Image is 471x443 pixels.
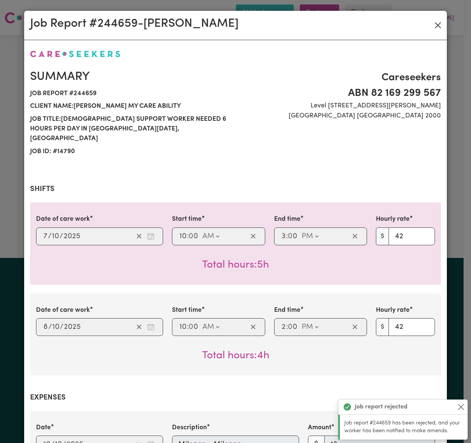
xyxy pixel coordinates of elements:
[189,233,193,240] span: 0
[145,231,157,242] button: Enter the date of care work
[179,321,187,333] input: --
[286,323,288,331] span: :
[30,51,120,57] img: Careseekers logo
[30,113,231,145] span: Job title: [DEMOGRAPHIC_DATA] Support Worker Needed 6 Hours Per Day In [GEOGRAPHIC_DATA][DATE], [...
[308,423,331,433] label: Amount
[64,321,81,333] input: ----
[30,17,238,31] h2: Job Report # 244659 - [PERSON_NAME]
[172,214,202,224] label: Start time
[48,323,52,331] span: /
[187,232,189,240] span: :
[172,423,207,433] label: Description
[172,305,202,315] label: Start time
[240,111,441,121] span: [GEOGRAPHIC_DATA] [GEOGRAPHIC_DATA] 2000
[30,393,441,402] h2: Expenses
[189,321,199,333] input: --
[30,87,231,100] span: Job report # 244659
[145,321,157,333] button: Enter the date of care work
[30,145,231,158] span: Job ID: # 14790
[281,231,286,242] input: --
[202,350,269,361] span: Total hours worked: 4 hours
[30,100,231,113] span: Client name: [PERSON_NAME] My Care Ability
[43,321,48,333] input: --
[36,214,90,224] label: Date of care work
[355,402,407,411] strong: Job report rejected
[187,323,189,331] span: :
[43,231,48,242] input: --
[36,423,51,433] label: Date
[274,214,301,224] label: End time
[376,227,389,245] span: $
[274,305,301,315] label: End time
[240,70,441,85] span: Careseekers
[52,321,60,333] input: --
[36,305,90,315] label: Date of care work
[240,101,441,111] span: Level [STREET_ADDRESS][PERSON_NAME]
[376,214,410,224] label: Hourly rate
[179,231,187,242] input: --
[30,185,441,194] h2: Shifts
[60,323,64,331] span: /
[189,231,199,242] input: --
[59,232,63,240] span: /
[133,321,145,333] button: Clear date
[457,402,465,411] button: Close
[376,318,389,336] span: $
[240,85,441,101] span: ABN 82 169 299 567
[432,19,444,31] button: Close
[288,233,292,240] span: 0
[133,231,145,242] button: Clear date
[48,232,52,240] span: /
[288,231,298,242] input: --
[52,231,59,242] input: --
[286,232,288,240] span: :
[344,419,463,435] p: Job report #244659 has been rejected, and your worker has been notified to make amends.
[288,323,292,331] span: 0
[288,321,298,333] input: --
[376,305,410,315] label: Hourly rate
[63,231,81,242] input: ----
[281,321,286,333] input: --
[189,323,193,331] span: 0
[202,260,269,270] span: Total hours worked: 5 hours
[30,70,231,84] h2: Summary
